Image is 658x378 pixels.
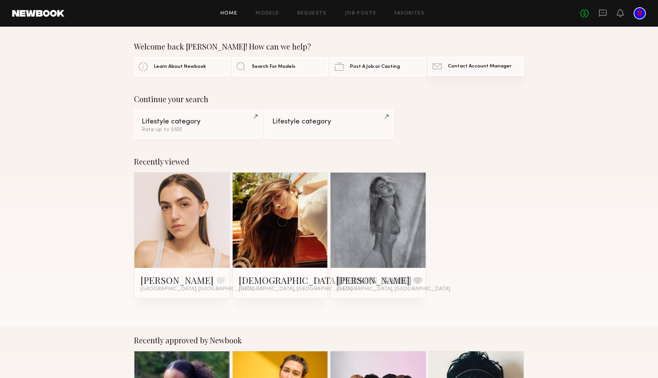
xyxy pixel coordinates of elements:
[134,110,262,139] a: Lifestyle categoryRate up to $100
[134,94,524,104] div: Continue your search
[350,64,400,69] span: Post A Job or Casting
[239,286,352,292] span: [GEOGRAPHIC_DATA], [GEOGRAPHIC_DATA]
[252,64,295,69] span: Search For Models
[232,57,328,76] a: Search For Models
[337,274,410,286] a: [PERSON_NAME]
[134,42,524,51] div: Welcome back [PERSON_NAME]! How can we help?
[337,286,450,292] span: [GEOGRAPHIC_DATA], [GEOGRAPHIC_DATA]
[428,57,524,76] a: Contact Account Manager
[142,118,255,125] div: Lifestyle category
[141,274,214,286] a: [PERSON_NAME]
[256,11,279,16] a: Models
[154,64,206,69] span: Learn About Newbook
[220,11,238,16] a: Home
[345,11,377,16] a: Job Posts
[448,64,511,69] span: Contact Account Manager
[134,157,524,166] div: Recently viewed
[141,286,254,292] span: [GEOGRAPHIC_DATA], [GEOGRAPHIC_DATA]
[272,118,385,125] div: Lifestyle category
[239,274,412,286] a: [DEMOGRAPHIC_DATA][PERSON_NAME]
[297,11,327,16] a: Requests
[394,11,425,16] a: Favorites
[134,336,524,345] div: Recently approved by Newbook
[330,57,426,76] a: Post A Job or Casting
[265,110,393,139] a: Lifestyle category
[134,57,230,76] a: Learn About Newbook
[142,127,255,133] div: Rate up to $100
